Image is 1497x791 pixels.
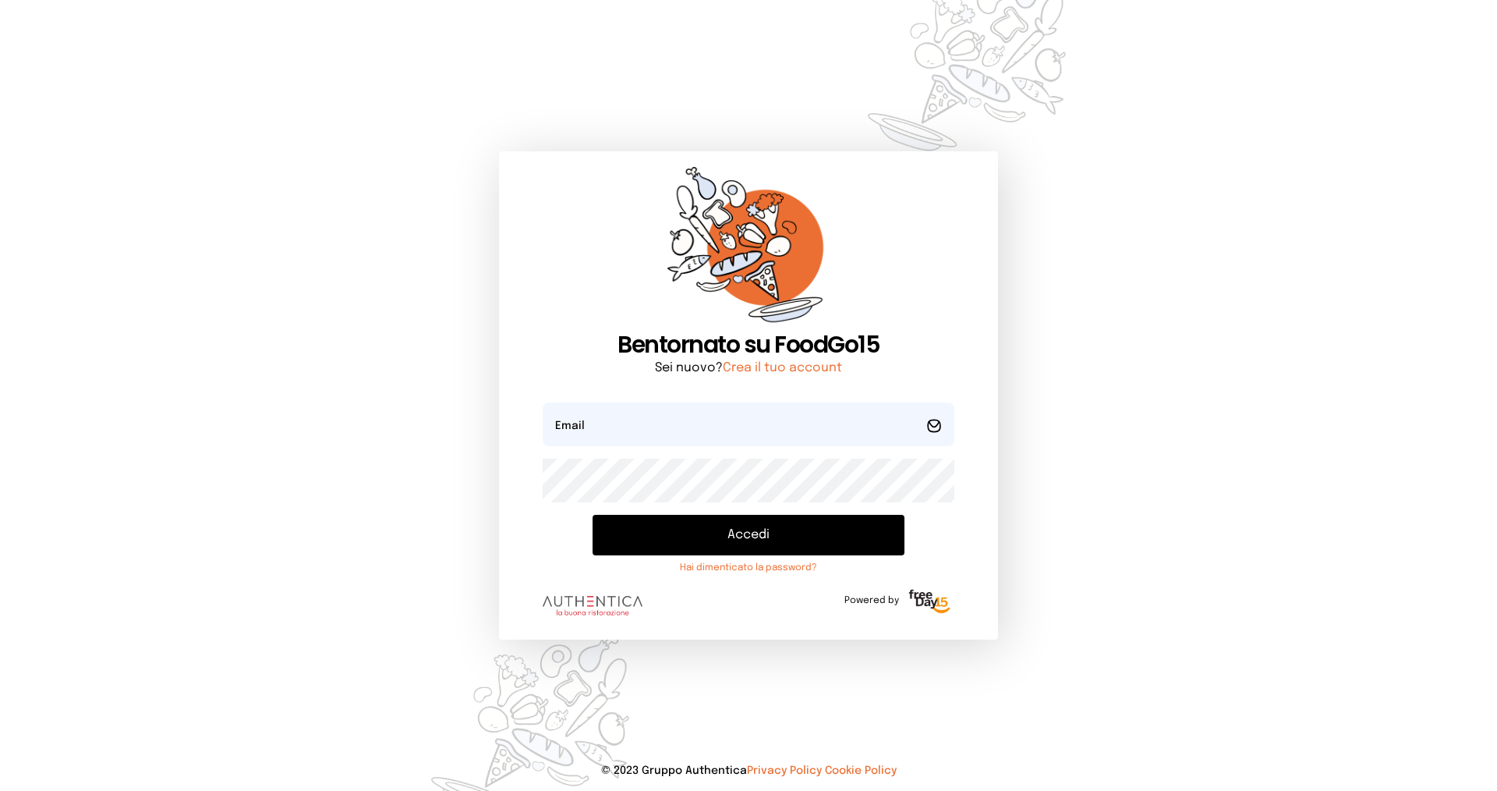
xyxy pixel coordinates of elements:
[825,765,897,776] a: Cookie Policy
[747,765,822,776] a: Privacy Policy
[593,515,904,555] button: Accedi
[905,587,954,618] img: logo-freeday.3e08031.png
[25,763,1472,779] p: © 2023 Gruppo Authentica
[543,359,954,378] p: Sei nuovo?
[543,331,954,359] h1: Bentornato su FoodGo15
[593,562,904,574] a: Hai dimenticato la password?
[723,361,842,374] a: Crea il tuo account
[543,596,642,616] img: logo.8f33a47.png
[844,594,899,607] span: Powered by
[667,167,830,332] img: sticker-orange.65babaf.png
